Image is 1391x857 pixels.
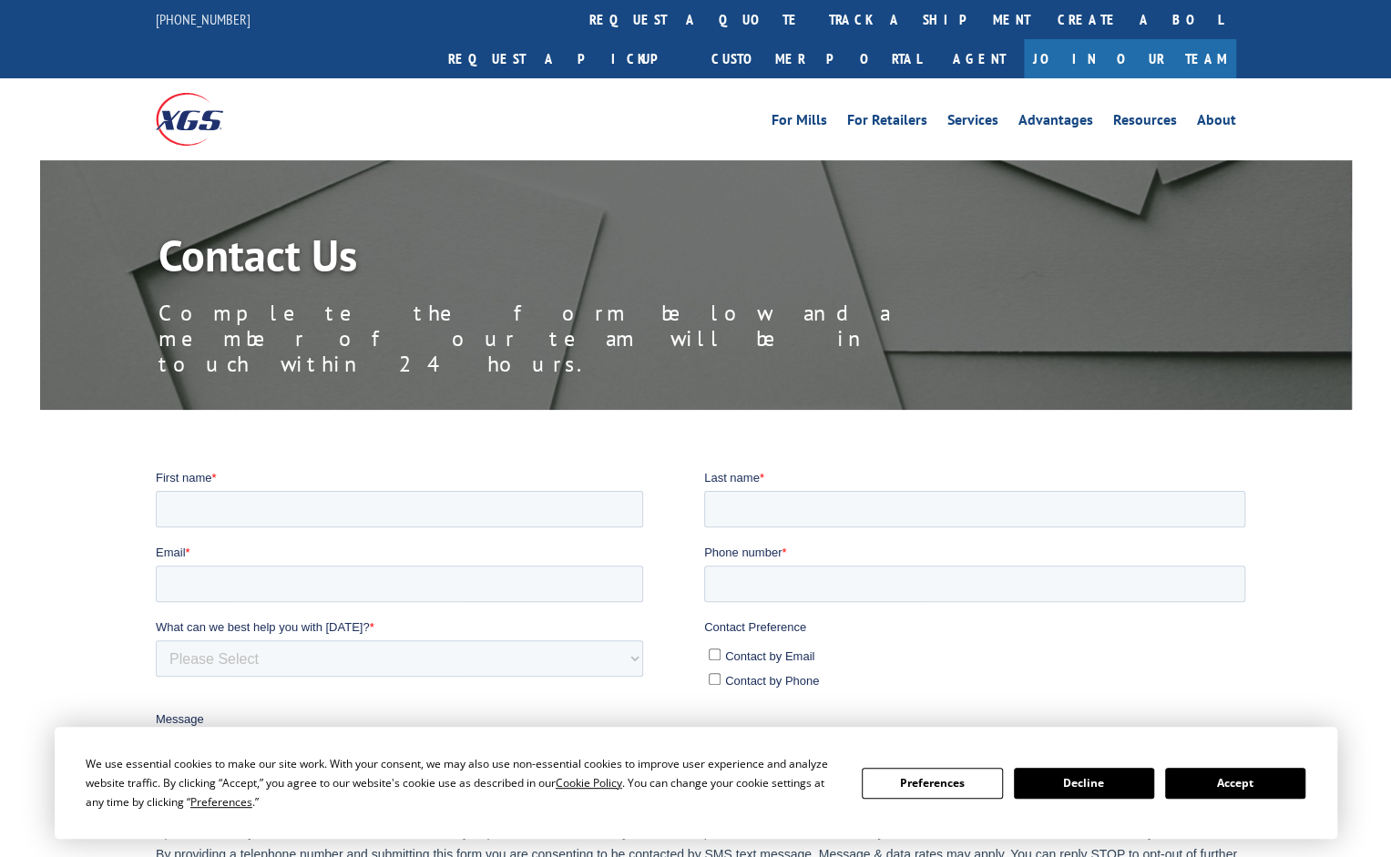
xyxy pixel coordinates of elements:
button: Decline [1014,768,1154,799]
a: [PHONE_NUMBER] [156,10,251,28]
div: We use essential cookies to make our site work. With your consent, we may also use non-essential ... [86,754,840,811]
a: About [1197,113,1236,133]
a: Customer Portal [698,39,935,78]
h1: Contact Us [159,233,978,286]
button: Accept [1165,768,1305,799]
a: Join Our Team [1024,39,1236,78]
a: Services [947,113,998,133]
a: Advantages [1018,113,1093,133]
span: Cookie Policy [556,775,622,791]
a: Agent [935,39,1024,78]
a: Request a pickup [435,39,698,78]
a: For Retailers [847,113,927,133]
p: Complete the form below and a member of our team will be in touch within 24 hours. [159,301,978,377]
a: For Mills [772,113,827,133]
a: Resources [1113,113,1177,133]
span: Preferences [190,794,252,810]
button: Preferences [862,768,1002,799]
div: Cookie Consent Prompt [55,727,1337,839]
